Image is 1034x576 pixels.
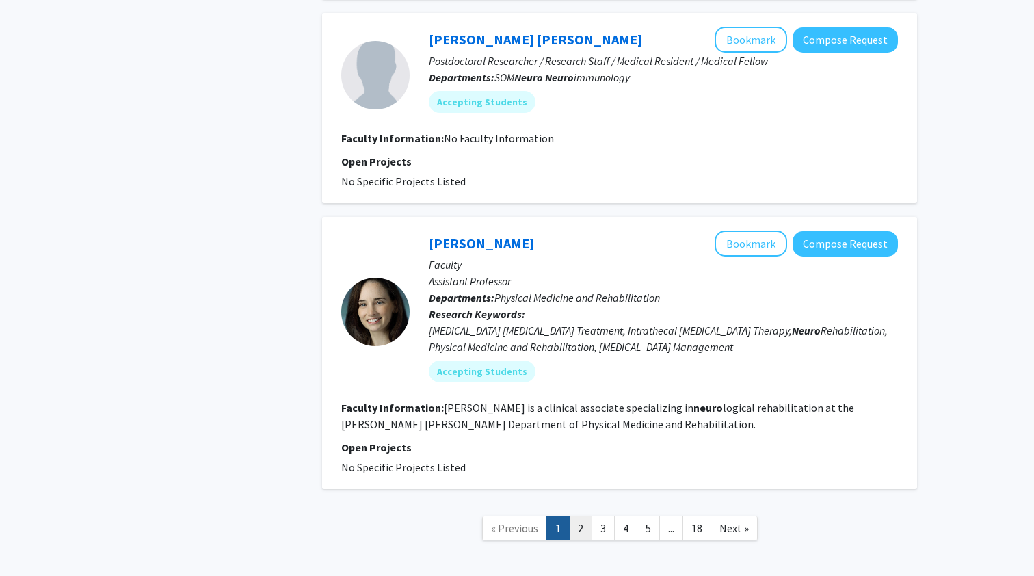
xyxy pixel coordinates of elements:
button: Add Juan Jacobo Ramirez Triana to Bookmarks [715,27,787,53]
a: [PERSON_NAME] [PERSON_NAME] [429,31,642,48]
p: Open Projects [341,153,898,170]
nav: Page navigation [322,503,917,558]
b: Faculty Information: [341,131,444,145]
b: Departments: [429,291,494,304]
p: Postdoctoral Researcher / Research Staff / Medical Resident / Medical Fellow [429,53,898,69]
b: Departments: [429,70,494,84]
fg-read-more: [PERSON_NAME] is a clinical associate specializing in logical rehabilitation at the [PERSON_NAME]... [341,401,854,431]
div: [MEDICAL_DATA] [MEDICAL_DATA] Treatment, Intrathecal [MEDICAL_DATA] Therapy, Rehabilitation, Phys... [429,322,898,355]
span: SOM immunology [494,70,630,84]
b: Research Keywords: [429,307,525,321]
button: Compose Request to Tracy Friedlander [793,231,898,257]
mat-chip: Accepting Students [429,361,535,382]
a: [PERSON_NAME] [429,235,534,252]
mat-chip: Accepting Students [429,91,535,113]
a: 1 [546,516,570,540]
button: Add Tracy Friedlander to Bookmarks [715,231,787,257]
a: 2 [569,516,592,540]
p: Assistant Professor [429,273,898,289]
span: No Specific Projects Listed [341,174,466,188]
span: ... [668,521,674,535]
b: Neuro [545,70,574,84]
span: No Faculty Information [444,131,554,145]
p: Open Projects [341,439,898,456]
p: Faculty [429,257,898,273]
a: 18 [682,516,711,540]
a: 3 [592,516,615,540]
a: 4 [614,516,637,540]
b: Faculty Information: [341,401,444,415]
span: « Previous [491,521,538,535]
a: Next [711,516,758,540]
span: No Specific Projects Listed [341,460,466,474]
span: Next » [719,521,749,535]
iframe: Chat [10,514,58,566]
a: 5 [637,516,660,540]
b: Neuro [792,324,821,337]
button: Compose Request to Juan Jacobo Ramirez Triana [793,27,898,53]
a: Previous Page [482,516,547,540]
span: Physical Medicine and Rehabilitation [494,291,660,304]
b: neuro [693,401,723,415]
b: Neuro [514,70,543,84]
